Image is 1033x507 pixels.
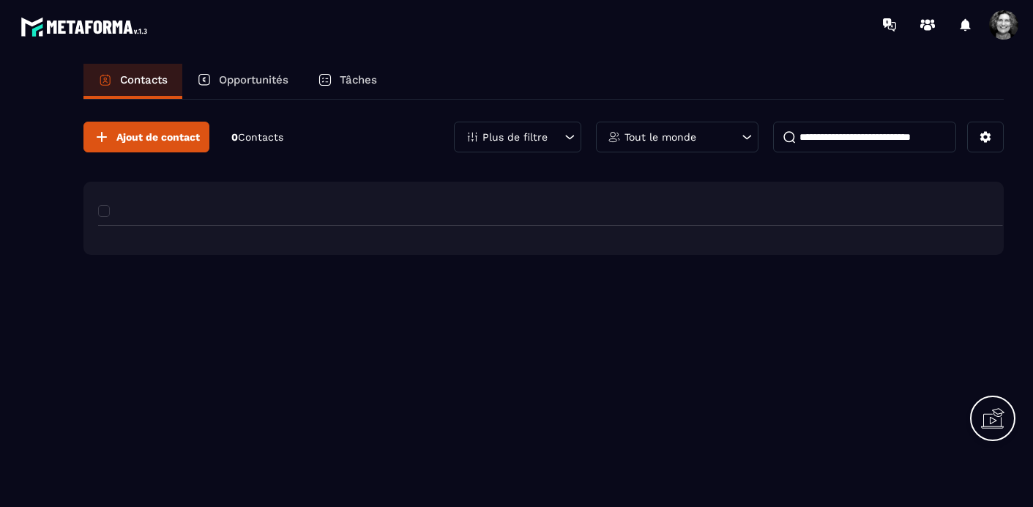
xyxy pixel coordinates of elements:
p: Contacts [120,73,168,86]
button: Ajout de contact [83,122,209,152]
span: Ajout de contact [116,130,200,144]
p: Tâches [340,73,377,86]
span: Contacts [238,131,283,143]
p: 0 [231,130,283,144]
img: logo [20,13,152,40]
a: Opportunités [182,64,303,99]
p: Plus de filtre [482,132,548,142]
p: Opportunités [219,73,288,86]
p: Tout le monde [624,132,696,142]
a: Contacts [83,64,182,99]
a: Tâches [303,64,392,99]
